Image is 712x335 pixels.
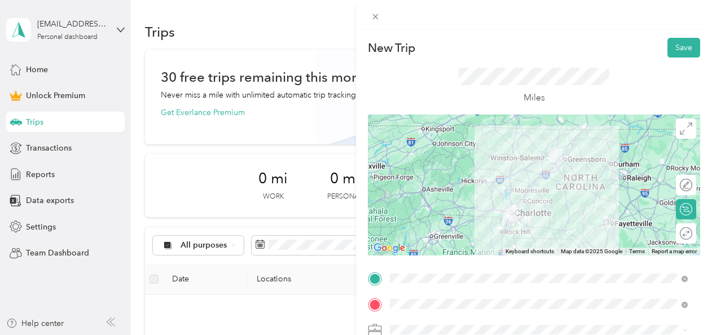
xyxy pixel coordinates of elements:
[368,40,415,56] p: New Trip
[629,248,645,254] a: Terms (opens in new tab)
[561,248,622,254] span: Map data ©2025 Google
[506,248,554,255] button: Keyboard shortcuts
[652,248,697,254] a: Report a map error
[524,91,545,105] p: Miles
[667,38,700,58] button: Save
[371,241,408,255] img: Google
[371,241,408,255] a: Open this area in Google Maps (opens a new window)
[649,272,712,335] iframe: Everlance-gr Chat Button Frame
